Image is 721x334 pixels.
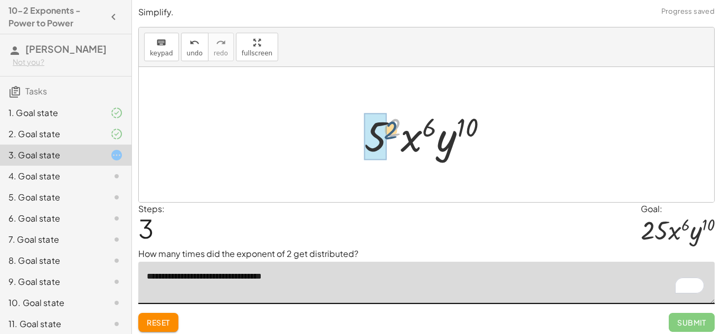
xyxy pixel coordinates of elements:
span: Progress saved [661,6,715,17]
div: 3. Goal state [8,149,93,161]
span: keypad [150,50,173,57]
i: Task not started. [110,233,123,246]
h4: 10-2 Exponents - Power to Power [8,4,104,30]
p: How many times did the exponent of 2 get distributed? [138,247,715,260]
span: [PERSON_NAME] [25,43,107,55]
div: 2. Goal state [8,128,93,140]
span: undo [187,50,203,57]
i: Task not started. [110,318,123,330]
span: Tasks [25,85,47,97]
button: redoredo [208,33,234,61]
i: Task finished and part of it marked as correct. [110,107,123,119]
span: Reset [147,318,170,327]
i: Task finished and part of it marked as correct. [110,128,123,140]
div: 11. Goal state [8,318,93,330]
div: 5. Goal state [8,191,93,204]
p: Simplify. [138,6,715,18]
button: Reset [138,313,178,332]
i: keyboard [156,36,166,49]
i: Task started. [110,149,123,161]
i: Task not started. [110,297,123,309]
div: Not you? [13,57,123,68]
textarea: To enrich screen reader interactions, please activate Accessibility in Grammarly extension settings [138,262,715,304]
div: Goal: [641,203,715,215]
i: redo [216,36,226,49]
i: Task not started. [110,212,123,225]
i: Task not started. [110,170,123,183]
div: 8. Goal state [8,254,93,267]
label: Steps: [138,203,165,214]
button: undoundo [181,33,208,61]
div: 10. Goal state [8,297,93,309]
i: Task not started. [110,191,123,204]
div: 6. Goal state [8,212,93,225]
span: 3 [138,212,154,244]
div: 4. Goal state [8,170,93,183]
span: fullscreen [242,50,272,57]
button: fullscreen [236,33,278,61]
span: redo [214,50,228,57]
button: keyboardkeypad [144,33,179,61]
div: 1. Goal state [8,107,93,119]
i: undo [189,36,200,49]
i: Task not started. [110,275,123,288]
div: 9. Goal state [8,275,93,288]
i: Task not started. [110,254,123,267]
div: 7. Goal state [8,233,93,246]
